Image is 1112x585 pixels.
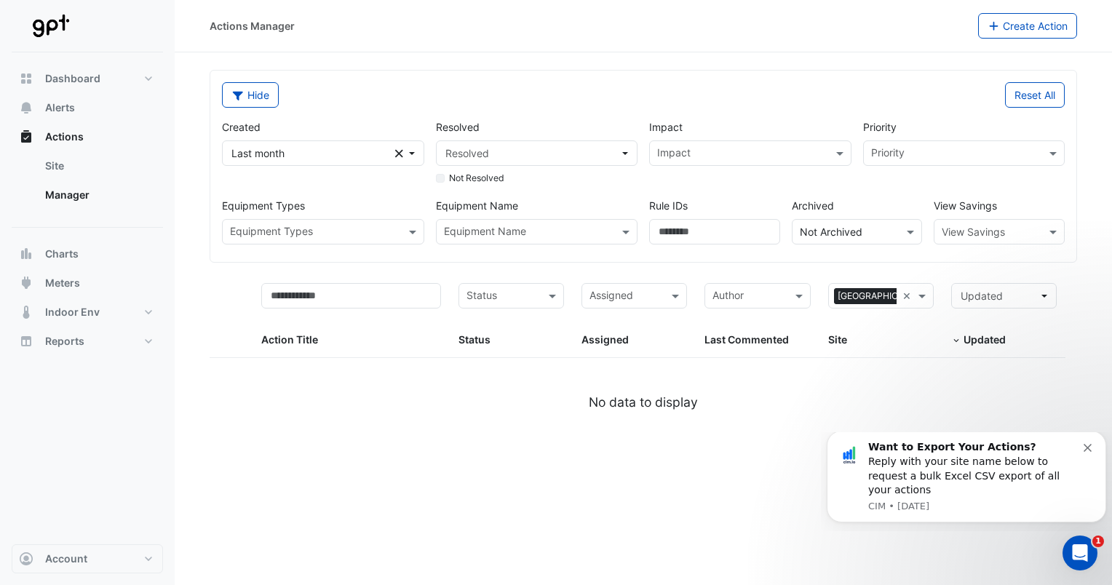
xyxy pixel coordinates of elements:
button: Meters [12,268,163,298]
app-icon: Reports [19,334,33,349]
span: Account [45,552,87,566]
label: Equipment Name [436,198,638,213]
div: Message content [47,8,263,65]
button: Dismiss notification [263,8,274,20]
app-icon: Actions [19,130,33,144]
label: Rule IDs [649,198,688,213]
button: Dashboard [12,64,163,93]
span: Meters [45,276,80,290]
button: Reset All [1005,82,1065,108]
span: Alerts [45,100,75,115]
span: [GEOGRAPHIC_DATA] [834,288,932,304]
span: Updated [961,290,1003,302]
span: Indoor Env [45,305,100,319]
span: Actions [45,130,84,144]
iframe: Intercom live chat [1063,536,1097,570]
app-icon: Alerts [19,100,33,115]
app-icon: Meters [19,276,33,290]
app-icon: Dashboard [19,71,33,86]
img: Profile image for CIM [17,12,40,35]
button: Account [12,544,163,573]
span: Action Title [261,333,318,346]
span: 1 [1092,536,1104,547]
p: Message from CIM, sent 1d ago [47,68,263,81]
span: 01 Aug 25 - 31 Aug 25 [231,147,285,159]
img: Company Logo [17,12,83,41]
button: Charts [12,239,163,268]
span: Charts [45,247,79,261]
div: Equipment Types [228,223,313,242]
button: Create Action [978,13,1078,39]
label: View Savings [934,198,997,213]
button: Last month [222,140,424,166]
div: Actions [12,151,163,215]
label: Resolved [436,119,480,135]
div: Equipment Name [442,223,526,242]
button: Reports [12,327,163,356]
app-icon: Indoor Env [19,305,33,319]
label: Impact [649,119,683,135]
div: No data to display [210,393,1077,412]
a: Site [33,151,163,180]
iframe: Intercom notifications message [821,432,1112,531]
label: Priority [863,119,897,135]
div: Actions Manager [210,18,295,33]
fa-icon: Clear [395,146,403,161]
label: Not Resolved [449,172,504,185]
div: Reply with your site name below to request a bulk Excel CSV export of all your actions [47,8,263,65]
span: Assigned [581,333,629,346]
div: Priority [869,145,905,164]
button: Resolved [436,140,638,166]
label: Equipment Types [222,198,424,213]
span: Status [458,333,491,346]
label: Created [222,119,261,135]
button: Actions [12,122,163,151]
button: Hide [222,82,279,108]
span: Reports [45,334,84,349]
span: Site [828,333,847,346]
span: Resolved [445,147,489,159]
span: Last Commented [704,333,789,346]
span: Updated [964,333,1006,346]
span: Clear [902,288,915,305]
app-icon: Charts [19,247,33,261]
button: Alerts [12,93,163,122]
b: Want to Export Your Actions? [47,9,215,20]
label: Archived [792,198,923,213]
div: Impact [655,145,691,164]
button: Indoor Env [12,298,163,327]
a: Manager [33,180,163,210]
span: Dashboard [45,71,100,86]
button: Updated [951,283,1057,309]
